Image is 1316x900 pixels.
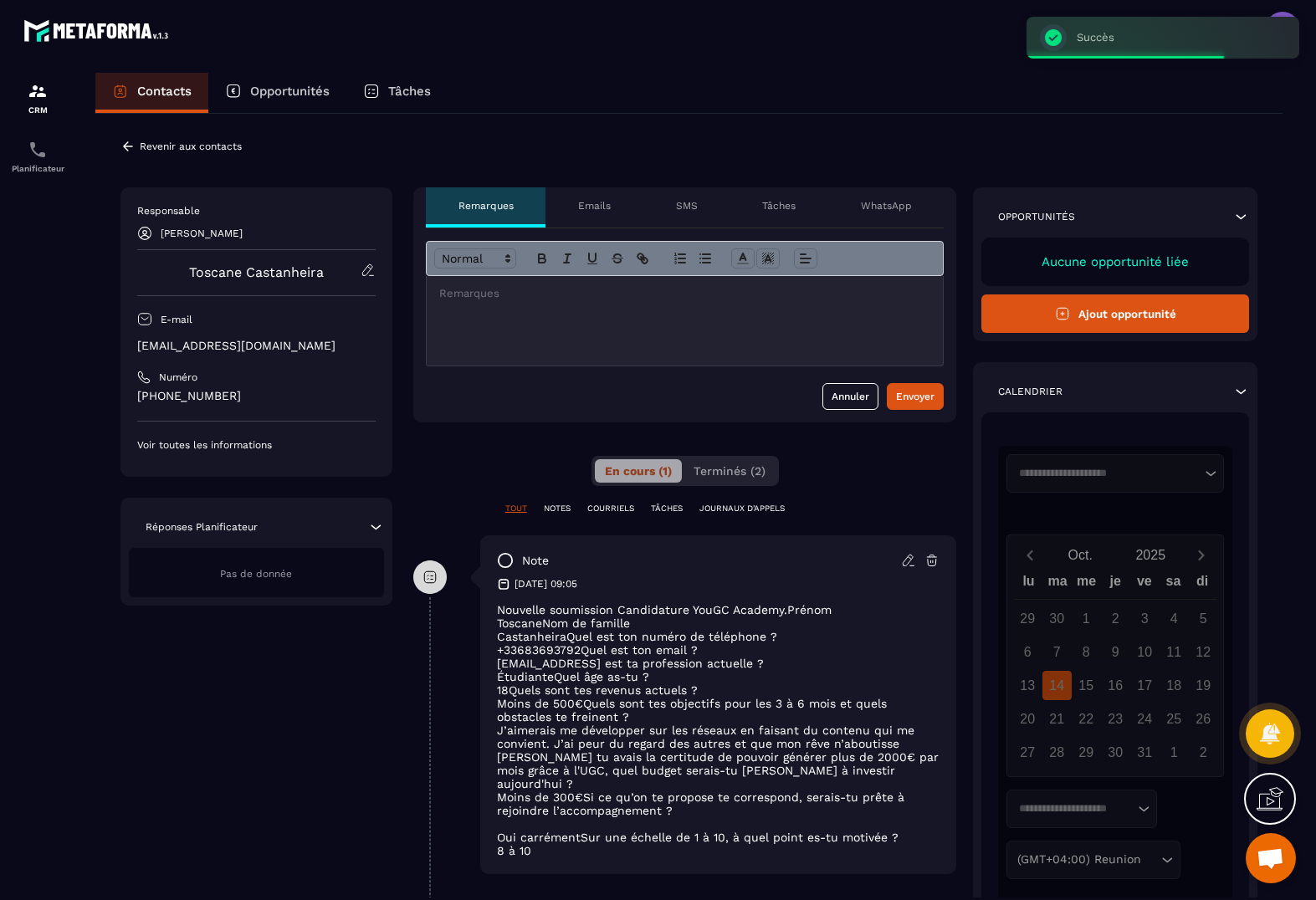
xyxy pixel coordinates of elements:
span: Terminés (2) [694,464,766,478]
p: Nouvelle soumission Candidature YouGC Academy.Prénom [497,603,940,616]
p: COURRIELS [587,503,634,514]
p: Réponses Planificateur [146,520,258,534]
button: Annuler [822,383,878,410]
p: Revenir aux contacts [140,141,242,152]
p: Oui carrémentSur une échelle de 1 à 10, à quel point es-tu motivée ? [497,831,940,844]
p: Tâches [762,199,796,212]
a: Tâches [346,73,448,113]
a: formationformationCRM [4,69,71,127]
a: Toscane Castanheira [189,264,324,280]
button: Envoyer [887,383,944,410]
p: Opportunités [998,210,1075,223]
button: En cours (1) [595,459,682,483]
p: Moins de 300€Si ce qu’on te propose te correspond, serais-tu prête à rejoindre l’accompagnement ? [497,790,940,817]
p: Moins de 500€Quels sont tes objectifs pour les 3 à 6 mois et quels obstacles te freinent ? [497,697,940,724]
p: Tâches [388,84,431,99]
p: note [522,553,549,569]
p: Planificateur [4,164,71,173]
p: Opportunités [250,84,330,99]
p: Responsable [137,204,376,217]
button: Ajout opportunité [981,294,1249,333]
p: Contacts [137,84,192,99]
span: En cours (1) [605,464,672,478]
p: TOUT [505,503,527,514]
p: Voir toutes les informations [137,438,376,452]
p: Numéro [159,371,197,384]
p: CRM [4,105,71,115]
p: NOTES [544,503,571,514]
button: Terminés (2) [684,459,776,483]
p: WhatsApp [861,199,912,212]
img: formation [28,81,48,101]
p: J’aimerais me développer sur les réseaux en faisant du contenu qui me convient. J’ai peur du rega... [497,724,940,790]
p: E-mail [161,313,192,326]
p: 18Quels sont tes revenus actuels ? [497,683,940,697]
p: CastanheiraQuel est ton numéro de téléphone ? [497,630,940,643]
p: ToscaneNom de famille [497,616,940,630]
a: Contacts [95,73,208,113]
div: Envoyer [896,388,935,405]
p: Remarques [458,199,514,212]
p: [EMAIL_ADDRESS] est ta profession actuelle ? [497,657,940,670]
div: Ouvrir le chat [1246,833,1296,883]
p: [PHONE_NUMBER] [137,388,376,404]
p: Aucune opportunité liée [998,254,1232,269]
p: Calendrier [998,385,1063,398]
a: schedulerschedulerPlanificateur [4,127,71,186]
p: [EMAIL_ADDRESS][DOMAIN_NAME] [137,338,376,354]
a: Opportunités [208,73,346,113]
p: 8 à 10 [497,844,940,857]
p: [DATE] 09:05 [515,577,577,591]
p: +33683693792Quel est ton email ? [497,643,940,657]
img: scheduler [28,140,48,160]
p: Emails [578,199,611,212]
p: TÂCHES [651,503,683,514]
span: Pas de donnée [220,568,292,580]
p: SMS [676,199,698,212]
p: JOURNAUX D'APPELS [699,503,785,514]
p: ÉtudianteQuel âge as-tu ? [497,670,940,683]
img: logo [23,15,174,46]
p: [PERSON_NAME] [161,228,243,239]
